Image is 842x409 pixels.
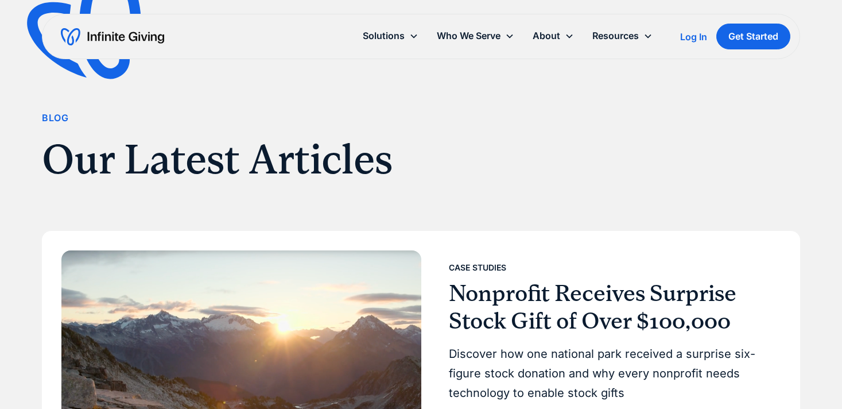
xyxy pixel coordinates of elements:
a: home [61,28,164,46]
h1: Our Latest Articles [42,135,630,184]
h3: Nonprofit Receives Surprise Stock Gift of Over $100,000 [449,280,771,335]
div: Who We Serve [428,24,523,48]
div: About [533,28,560,44]
div: Log In [680,32,707,41]
a: Get Started [716,24,790,49]
a: Log In [680,30,707,44]
div: Solutions [354,24,428,48]
div: About [523,24,583,48]
div: Resources [592,28,639,44]
div: Case Studies [449,261,506,275]
div: Blog [42,110,68,126]
div: Discover how one national park received a surprise six-figure stock donation and why every nonpro... [449,344,771,403]
div: Solutions [363,28,405,44]
div: Who We Serve [437,28,500,44]
div: Resources [583,24,662,48]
